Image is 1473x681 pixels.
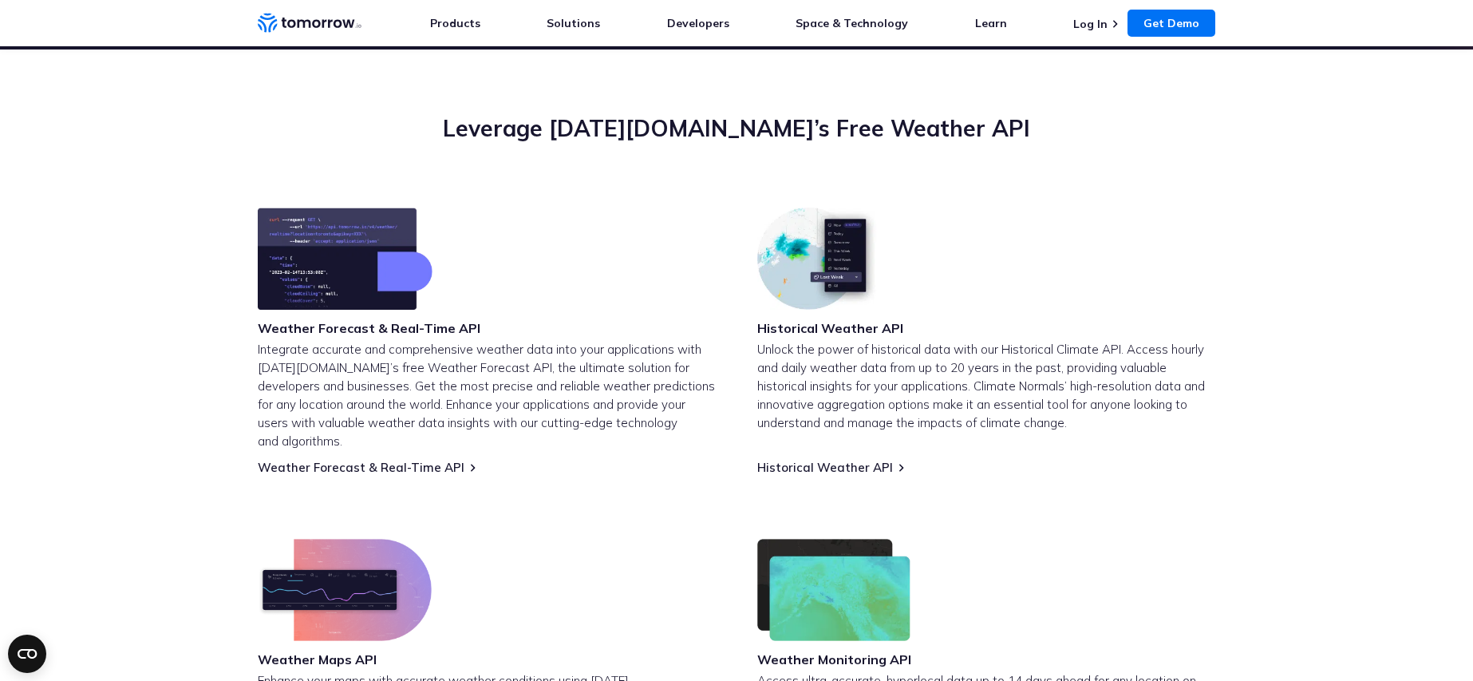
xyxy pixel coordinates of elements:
a: Log In [1073,17,1108,31]
button: Open CMP widget [8,635,46,673]
a: Weather Forecast & Real-Time API [258,460,464,475]
h2: Leverage [DATE][DOMAIN_NAME]’s Free Weather API [258,113,1215,144]
a: Space & Technology [796,16,908,30]
a: Historical Weather API [757,460,893,475]
a: Get Demo [1127,10,1215,37]
a: Products [430,16,480,30]
p: Integrate accurate and comprehensive weather data into your applications with [DATE][DOMAIN_NAME]... [258,340,716,450]
h3: Weather Monitoring API [757,651,911,668]
h3: Weather Maps API [258,651,432,668]
a: Learn [975,16,1007,30]
h3: Historical Weather API [757,319,903,337]
h3: Weather Forecast & Real-Time API [258,319,480,337]
a: Developers [667,16,729,30]
a: Home link [258,11,361,35]
p: Unlock the power of historical data with our Historical Climate API. Access hourly and daily weat... [757,340,1215,432]
a: Solutions [547,16,600,30]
